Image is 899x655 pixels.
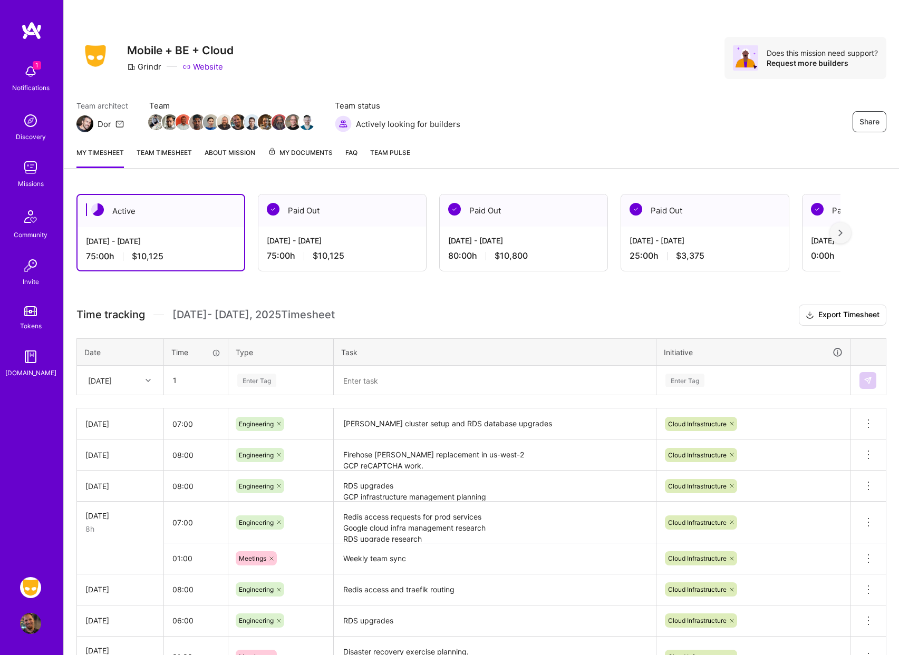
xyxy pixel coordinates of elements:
[85,481,155,492] div: [DATE]
[767,58,878,68] div: Request more builders
[668,554,727,562] span: Cloud Infrastructure
[76,147,124,168] a: My timesheet
[146,378,151,383] i: icon Chevron
[12,82,50,93] div: Notifications
[76,115,93,132] img: Team Architect
[137,147,192,168] a: Team timesheet
[313,250,344,261] span: $10,125
[78,195,244,227] div: Active
[273,113,286,131] a: Team Member Avatar
[162,114,178,130] img: Team Member Avatar
[676,250,704,261] span: $3,375
[259,113,273,131] a: Team Member Avatar
[335,441,655,470] textarea: Firehose [PERSON_NAME] replacement in us-west-2 GCP reCAPTCHA work.
[23,276,39,287] div: Invite
[285,114,301,130] img: Team Member Avatar
[335,115,352,132] img: Actively looking for builders
[205,147,255,168] a: About Mission
[20,110,41,131] img: discovery
[811,203,824,216] img: Paid Out
[286,113,300,131] a: Team Member Avatar
[272,114,287,130] img: Team Member Avatar
[98,119,111,130] div: Dor
[239,554,266,562] span: Meetings
[335,472,655,501] textarea: RDS upgrades GCP infrastructure management planning
[370,147,410,168] a: Team Pulse
[267,235,418,246] div: [DATE] - [DATE]
[239,617,274,624] span: Engineering
[370,149,410,157] span: Team Pulse
[258,114,274,130] img: Team Member Avatar
[20,613,41,634] img: User Avatar
[440,194,607,227] div: Paid Out
[218,113,231,131] a: Team Member Avatar
[115,120,124,128] i: icon Mail
[203,114,219,130] img: Team Member Avatar
[20,320,42,331] div: Tokens
[334,338,656,366] th: Task
[217,114,233,130] img: Team Member Avatar
[335,100,460,111] span: Team status
[127,63,136,71] i: icon CompanyGray
[838,229,843,237] img: right
[664,346,843,358] div: Initiative
[33,61,41,70] span: 1
[268,147,333,168] a: My Documents
[189,114,205,130] img: Team Member Avatar
[495,250,528,261] span: $10,800
[668,482,727,490] span: Cloud Infrastructure
[20,255,41,276] img: Invite
[21,21,42,40] img: logo
[668,585,727,593] span: Cloud Infrastructure
[239,482,274,490] span: Engineering
[345,147,357,168] a: FAQ
[665,372,704,388] div: Enter Tag
[239,451,274,459] span: Engineering
[17,577,44,598] a: Grindr: Mobile + BE + Cloud
[239,420,274,428] span: Engineering
[86,251,236,262] div: 75:00 h
[18,178,44,189] div: Missions
[799,305,886,326] button: Export Timesheet
[335,503,655,542] textarea: Redis access requests for prod services Google cloud infra management research RDS upgrade research
[85,523,155,534] div: 8h
[163,113,177,131] a: Team Member Avatar
[85,615,155,626] div: [DATE]
[18,204,43,229] img: Community
[245,113,259,131] a: Team Member Avatar
[299,114,315,130] img: Team Member Avatar
[190,113,204,131] a: Team Member Avatar
[76,308,145,321] span: Time tracking
[767,48,878,58] div: Does this mission need support?
[230,114,246,130] img: Team Member Avatar
[668,451,727,459] span: Cloud Infrastructure
[267,250,418,261] div: 75:00 h
[14,229,47,240] div: Community
[148,114,164,130] img: Team Member Avatar
[231,113,245,131] a: Team Member Avatar
[5,367,56,378] div: [DOMAIN_NAME]
[164,472,228,500] input: HH:MM
[335,409,655,438] textarea: [PERSON_NAME] cluster setup and RDS database upgrades
[20,157,41,178] img: teamwork
[77,338,164,366] th: Date
[132,251,163,262] span: $10,125
[164,410,228,438] input: HH:MM
[86,236,236,247] div: [DATE] - [DATE]
[237,372,276,388] div: Enter Tag
[335,544,655,573] textarea: Weekly team sync
[85,510,155,521] div: [DATE]
[17,613,44,634] a: User Avatar
[300,113,314,131] a: Team Member Avatar
[165,366,227,394] input: HH:MM
[85,449,155,461] div: [DATE]
[24,306,37,316] img: tokens
[668,519,727,526] span: Cloud Infrastructure
[85,418,155,429] div: [DATE]
[268,147,333,159] span: My Documents
[448,250,599,261] div: 80:00 h
[668,617,727,624] span: Cloud Infrastructure
[864,376,872,385] img: Submit
[630,235,780,246] div: [DATE] - [DATE]
[149,100,314,111] span: Team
